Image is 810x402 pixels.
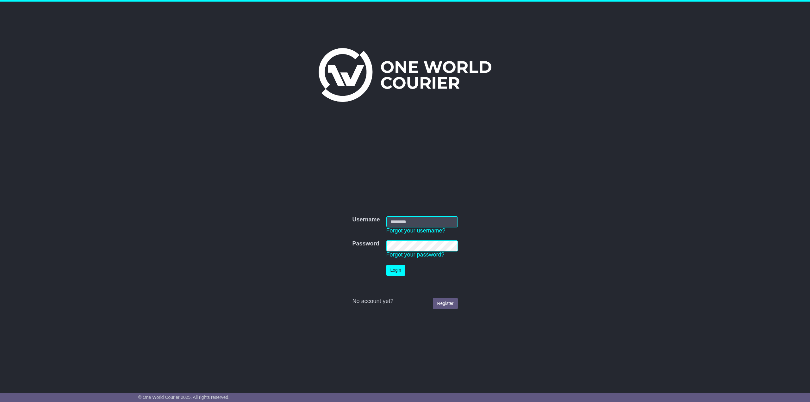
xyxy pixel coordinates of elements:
[352,240,379,247] label: Password
[352,298,458,305] div: No account yet?
[319,48,491,102] img: One World
[138,395,230,400] span: © One World Courier 2025. All rights reserved.
[386,251,445,258] a: Forgot your password?
[386,227,445,234] a: Forgot your username?
[433,298,458,309] a: Register
[386,265,405,276] button: Login
[352,216,380,223] label: Username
